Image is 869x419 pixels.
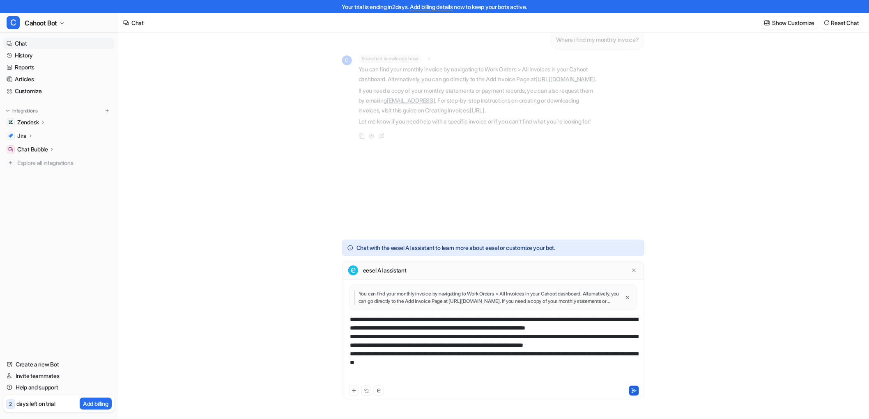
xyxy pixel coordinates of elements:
a: Add billing details [410,3,453,10]
p: Add billing [83,399,108,408]
button: Reset Chat [821,17,862,29]
a: History [3,50,115,61]
a: Create a new Bot [3,359,115,370]
button: Close quote [623,293,632,302]
p: Where i find my monthly invoice? [556,35,639,45]
a: Invite teammates [3,370,115,382]
a: [URL][DOMAIN_NAME] [536,76,595,82]
img: explore all integrations [7,159,15,167]
a: Reports [3,62,115,73]
img: Jira [8,133,13,138]
a: [URL] [470,107,485,114]
span: C [342,55,352,65]
a: Chat [3,38,115,49]
p: Let me know if you need help with a specific invoice or if you can’t find what you’re looking for! [359,117,599,126]
img: expand menu [5,108,11,114]
button: Add billing [80,398,112,410]
img: customize [764,20,770,26]
p: Zendesk [17,118,39,126]
p: If you need a copy of your monthly statements or payment records, you can also request them by em... [359,86,599,115]
a: Articles [3,73,115,85]
button: Show Customize [762,17,818,29]
p: Jira [17,132,27,140]
span: C [7,16,20,29]
a: [EMAIL_ADDRESS] [387,97,435,104]
p: Show Customize [772,18,815,27]
img: menu_add.svg [104,108,110,114]
a: Help and support [3,382,115,393]
img: Chat Bubble [8,147,13,152]
span: Cahoot Bot [25,17,57,29]
p: Chat with the eesel AI assistant to learn more about eesel or customize your bot. [356,245,555,251]
img: reset [824,20,830,26]
p: days left on trial [16,399,55,408]
p: Chat Bubble [17,145,48,153]
p: eesel AI assistant [363,266,407,275]
span: Searched knowledge base [359,55,421,63]
p: Integrations [12,108,38,114]
a: Explore all integrations [3,157,115,169]
span: Explore all integrations [17,156,111,169]
a: Customize [3,85,115,97]
button: Integrations [3,107,40,115]
div: Chat [131,18,144,27]
p: You can find your monthly invoice by navigating to Work Orders > All Invoices in your Cahoot dash... [354,290,620,305]
img: Zendesk [8,120,13,125]
p: 2 [9,401,12,408]
p: You can find your monthly invoice by navigating to Work Orders > All Invoices in your Cahoot dash... [359,64,599,84]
